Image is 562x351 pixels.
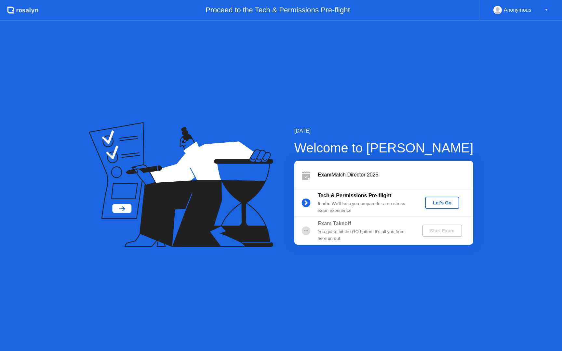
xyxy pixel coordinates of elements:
[545,6,548,14] div: ▼
[294,127,474,135] div: [DATE]
[294,138,474,158] div: Welcome to [PERSON_NAME]
[318,221,351,226] b: Exam Takeoff
[318,228,411,242] div: You get to hit the GO button! It’s all you from here on out
[318,201,329,206] b: 5 min
[318,172,332,177] b: Exam
[504,6,531,14] div: Anonymous
[425,228,460,233] div: Start Exam
[318,171,473,179] div: Match Director 2025
[318,201,411,214] div: : We’ll help you prepare for a no-stress exam experience
[428,200,457,205] div: Let's Go
[425,197,459,209] button: Let's Go
[318,193,391,198] b: Tech & Permissions Pre-flight
[422,225,462,237] button: Start Exam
